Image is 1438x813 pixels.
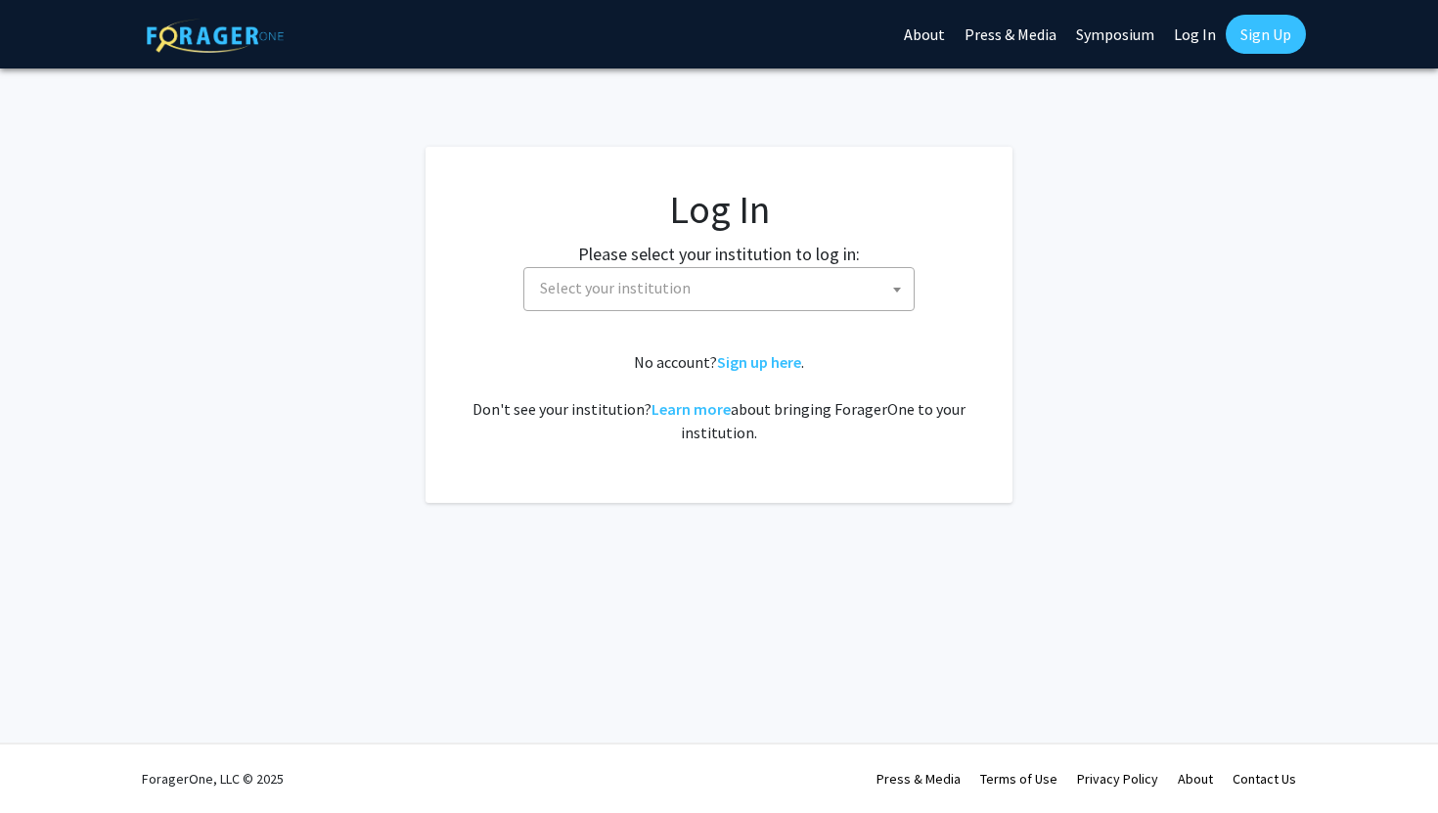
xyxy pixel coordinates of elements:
[142,745,284,813] div: ForagerOne, LLC © 2025
[1077,770,1158,788] a: Privacy Policy
[1233,770,1296,788] a: Contact Us
[465,350,973,444] div: No account? . Don't see your institution? about bringing ForagerOne to your institution.
[980,770,1057,788] a: Terms of Use
[465,186,973,233] h1: Log In
[147,19,284,53] img: ForagerOne Logo
[717,352,801,372] a: Sign up here
[1178,770,1213,788] a: About
[532,268,914,308] span: Select your institution
[1226,15,1306,54] a: Sign Up
[540,278,691,297] span: Select your institution
[652,399,731,419] a: Learn more about bringing ForagerOne to your institution
[578,241,860,267] label: Please select your institution to log in:
[876,770,961,788] a: Press & Media
[523,267,915,311] span: Select your institution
